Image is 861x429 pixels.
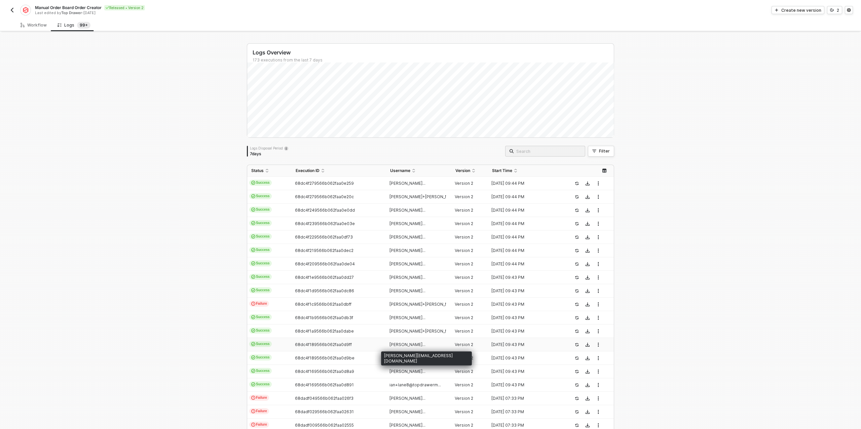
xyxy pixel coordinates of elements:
[586,302,590,306] span: icon-download
[21,23,47,28] div: Workflow
[251,302,255,306] span: icon-exclamation
[249,260,272,266] span: Success
[249,180,272,186] span: Success
[251,261,255,265] span: icon-cards
[104,5,145,10] div: Released • Version 2
[488,409,561,415] div: [DATE] 07:33 PM
[488,329,561,334] div: [DATE] 09:43 PM
[575,222,579,226] span: icon-success-page
[488,302,561,307] div: [DATE] 09:43 PM
[251,382,255,386] span: icon-cards
[575,396,579,400] span: icon-success-page
[488,355,561,361] div: [DATE] 09:43 PM
[575,356,579,360] span: icon-success-page
[251,355,255,359] span: icon-cards
[488,234,561,240] div: [DATE] 09:44 PM
[292,165,386,177] th: Execution ID
[251,221,255,225] span: icon-cards
[295,396,353,401] span: 68dadf049566b062faa026f3
[455,315,473,320] span: Version 2
[295,423,354,428] span: 68dadf009566b062faa02555
[586,249,590,253] span: icon-download
[586,410,590,414] span: icon-download
[249,368,272,374] span: Success
[296,168,320,173] span: Execution ID
[249,408,269,414] span: Failure
[389,315,425,320] span: [PERSON_NAME]...
[251,275,255,279] span: icon-cards
[455,168,470,173] span: Version
[249,274,272,280] span: Success
[488,288,561,294] div: [DATE] 09:43 PM
[492,168,512,173] span: Start Time
[249,233,272,240] span: Success
[251,288,255,292] span: icon-cards
[488,194,561,200] div: [DATE] 09:44 PM
[295,234,353,240] span: 68dc4f229566b062faa0df73
[837,7,839,13] div: 2
[586,396,590,400] span: icon-download
[251,409,255,413] span: icon-exclamation
[488,342,561,347] div: [DATE] 09:43 PM
[251,234,255,239] span: icon-cards
[488,315,561,320] div: [DATE] 09:43 PM
[9,7,15,13] img: back
[602,169,606,173] span: icon-table
[389,423,425,428] span: [PERSON_NAME]...
[488,165,567,177] th: Start Time
[455,194,473,199] span: Version 2
[389,396,425,401] span: [PERSON_NAME]...
[295,329,354,334] span: 68dc4f1a9566b062faa0dabe
[251,248,255,252] span: icon-cards
[575,289,579,293] span: icon-success-page
[251,342,255,346] span: icon-cards
[455,396,473,401] span: Version 2
[586,343,590,347] span: icon-download
[586,275,590,280] span: icon-download
[588,146,614,157] button: Filter
[575,208,579,212] span: icon-success-page
[249,328,272,334] span: Success
[586,262,590,266] span: icon-download
[295,302,351,307] span: 68dc4f1c9566b062faa0dbff
[23,7,28,13] img: integration-icon
[772,6,824,14] button: Create new version
[61,10,82,15] span: Top Drawer
[251,181,255,185] span: icon-cards
[295,194,354,199] span: 68dc4f279566b062faa0e20c
[295,369,354,374] span: 68dc4f169566b062faa0d8a9
[251,329,255,333] span: icon-cards
[455,208,473,213] span: Version 2
[451,165,488,177] th: Version
[586,195,590,199] span: icon-download
[251,423,255,427] span: icon-exclamation
[488,221,561,226] div: [DATE] 09:44 PM
[389,275,425,280] span: [PERSON_NAME]...
[516,147,581,155] input: Search
[575,275,579,280] span: icon-success-page
[295,275,354,280] span: 68dc4f1e9566b062faa0dd27
[599,148,610,154] div: Filter
[8,6,16,14] button: back
[455,261,473,266] span: Version 2
[295,248,353,253] span: 68dc4f219566b062faa0dec2
[488,181,561,186] div: [DATE] 09:44 PM
[575,410,579,414] span: icon-success-page
[295,382,354,387] span: 68dc4f169566b062faa0d891
[389,302,461,307] span: [PERSON_NAME]+[PERSON_NAME]...
[249,220,272,226] span: Success
[586,222,590,226] span: icon-download
[830,8,834,12] span: icon-versioning
[295,355,354,360] span: 68dc4f189566b062faa0d9be
[253,57,614,63] div: 173 executions from the last 7 days
[586,208,590,212] span: icon-download
[381,351,472,366] div: [PERSON_NAME][EMAIL_ADDRESS][DOMAIN_NAME]
[77,22,90,29] sup: 173
[295,208,355,213] span: 68dc4f249566b062faa0e0dd
[390,168,410,173] span: Username
[586,289,590,293] span: icon-download
[586,383,590,387] span: icon-download
[575,235,579,239] span: icon-success-page
[249,341,272,347] span: Success
[389,221,425,226] span: [PERSON_NAME]...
